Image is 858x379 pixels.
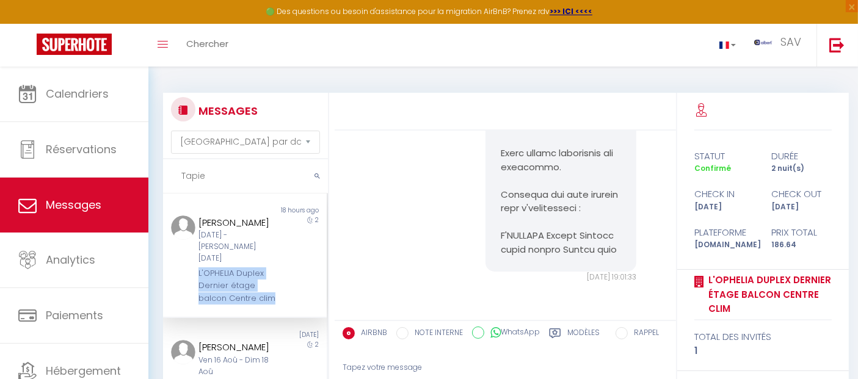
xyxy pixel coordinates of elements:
div: [PERSON_NAME] [198,215,278,230]
img: logout [829,37,845,52]
a: >>> ICI <<<< [550,6,592,16]
label: RAPPEL [628,327,659,341]
input: Rechercher un mot clé [163,159,328,193]
img: ... [171,340,195,364]
span: SAV [780,34,801,49]
div: durée [763,149,840,164]
label: Modèles [567,327,600,342]
label: NOTE INTERNE [409,327,463,341]
img: ... [171,215,195,240]
div: check out [763,187,840,201]
img: Super Booking [37,34,112,55]
div: check in [686,187,763,201]
div: 18 hours ago [245,206,327,215]
span: Messages [46,197,101,212]
div: [DOMAIN_NAME] [686,239,763,251]
div: 1 [694,344,832,358]
div: statut [686,149,763,164]
div: [DATE] [763,201,840,213]
div: [DATE] 19:01:33 [485,272,636,283]
div: 186.64 [763,239,840,251]
div: L'OPHELIA Duplex Dernier étage balcon Centre clim [198,267,278,305]
div: 2 nuit(s) [763,163,840,175]
div: [DATE] - [PERSON_NAME][DATE] [198,229,278,264]
span: Chercher [186,37,228,50]
a: L'OPHELIA Duplex Dernier étage balcon Centre clim [704,273,832,316]
span: Confirmé [694,163,731,173]
h3: MESSAGES [195,97,258,125]
a: ... SAV [745,24,816,67]
span: Analytics [46,252,95,267]
div: [PERSON_NAME] [198,340,278,355]
img: ... [754,40,773,45]
span: 2 [315,340,319,349]
div: [DATE] [686,201,763,213]
span: 2 [315,215,319,225]
div: Prix total [763,225,840,240]
div: Plateforme [686,225,763,240]
div: Ven 16 Aoû - Dim 18 Aoû [198,355,278,378]
label: AIRBNB [355,327,387,341]
span: Calendriers [46,86,109,101]
label: WhatsApp [484,327,540,340]
span: Paiements [46,308,103,323]
a: Chercher [177,24,238,67]
div: [DATE] [245,330,327,340]
span: Hébergement [46,363,121,378]
div: total des invités [694,330,832,344]
span: Réservations [46,142,117,157]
